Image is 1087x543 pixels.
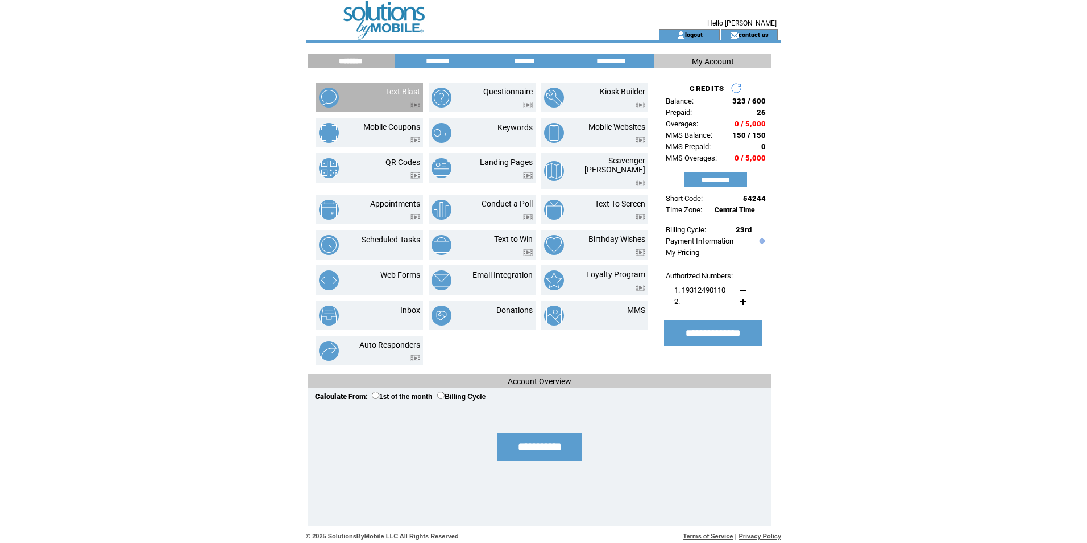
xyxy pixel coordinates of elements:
[735,533,737,540] span: |
[432,158,451,178] img: landing-pages.png
[636,137,645,143] img: video.png
[410,214,420,220] img: video.png
[410,137,420,143] img: video.png
[508,377,571,386] span: Account Overview
[685,31,703,38] a: logout
[319,270,339,290] img: web-forms.png
[372,392,379,399] input: 1st of the month
[666,97,694,105] span: Balance:
[410,172,420,179] img: video.png
[627,306,645,315] a: MMS
[743,194,766,203] span: 54244
[666,120,698,128] span: Overages:
[319,123,339,143] img: mobile-coupons.png
[432,306,451,326] img: donations.png
[707,19,777,27] span: Hello [PERSON_NAME]
[757,238,765,244] img: help.gif
[362,235,420,244] a: Scheduled Tasks
[437,392,445,399] input: Billing Cycle
[544,200,564,220] img: text-to-screen.png
[385,87,420,96] a: Text Blast
[432,200,451,220] img: conduct-a-poll.png
[544,235,564,255] img: birthday-wishes.png
[432,235,451,255] img: text-to-win.png
[666,154,717,162] span: MMS Overages:
[483,87,533,96] a: Questionnaire
[732,97,766,105] span: 323 / 600
[432,123,451,143] img: keywords.png
[315,392,368,401] span: Calculate From:
[523,214,533,220] img: video.png
[666,194,703,203] span: Short Code:
[410,102,420,108] img: video.png
[692,57,734,66] span: My Account
[674,297,680,306] span: 2.
[715,206,755,214] span: Central Time
[586,270,645,279] a: Loyalty Program
[523,172,533,179] img: video.png
[480,158,533,167] a: Landing Pages
[588,122,645,131] a: Mobile Websites
[319,158,339,178] img: qr-codes.png
[544,161,564,181] img: scavenger-hunt.png
[636,249,645,256] img: video.png
[370,199,420,208] a: Appointments
[730,31,739,40] img: contact_us_icon.gif
[319,200,339,220] img: appointments.png
[666,248,699,257] a: My Pricing
[690,84,724,93] span: CREDITS
[544,88,564,108] img: kiosk-builder.png
[636,180,645,186] img: video.png
[544,270,564,290] img: loyalty-program.png
[544,306,564,326] img: mms.png
[306,533,459,540] span: © 2025 SolutionsByMobile LLC All Rights Reserved
[674,286,725,294] span: 1. 19312490110
[739,31,769,38] a: contact us
[595,199,645,208] a: Text To Screen
[319,88,339,108] img: text-blast.png
[636,102,645,108] img: video.png
[496,306,533,315] a: Donations
[437,393,486,401] label: Billing Cycle
[400,306,420,315] a: Inbox
[732,131,766,139] span: 150 / 150
[736,225,752,234] span: 23rd
[735,120,766,128] span: 0 / 5,000
[363,122,420,131] a: Mobile Coupons
[372,393,432,401] label: 1st of the month
[600,87,645,96] a: Kiosk Builder
[739,533,781,540] a: Privacy Policy
[385,158,420,167] a: QR Codes
[494,235,533,244] a: Text to Win
[482,199,533,208] a: Conduct a Poll
[380,270,420,279] a: Web Forms
[666,271,733,280] span: Authorized Numbers:
[523,102,533,108] img: video.png
[319,306,339,326] img: inbox.png
[735,154,766,162] span: 0 / 5,000
[432,88,451,108] img: questionnaire.png
[666,108,692,117] span: Prepaid:
[761,142,766,151] span: 0
[666,142,711,151] span: MMS Prepaid:
[319,235,339,255] img: scheduled-tasks.png
[497,123,533,132] a: Keywords
[472,270,533,279] a: Email Integration
[523,249,533,256] img: video.png
[666,205,702,214] span: Time Zone:
[636,285,645,291] img: video.png
[584,156,645,174] a: Scavenger [PERSON_NAME]
[666,131,712,139] span: MMS Balance:
[666,237,733,245] a: Payment Information
[432,270,451,290] img: email-integration.png
[544,123,564,143] img: mobile-websites.png
[677,31,685,40] img: account_icon.gif
[757,108,766,117] span: 26
[683,533,733,540] a: Terms of Service
[410,355,420,361] img: video.png
[319,341,339,361] img: auto-responders.png
[636,214,645,220] img: video.png
[666,225,706,234] span: Billing Cycle:
[588,235,645,244] a: Birthday Wishes
[359,340,420,349] a: Auto Responders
